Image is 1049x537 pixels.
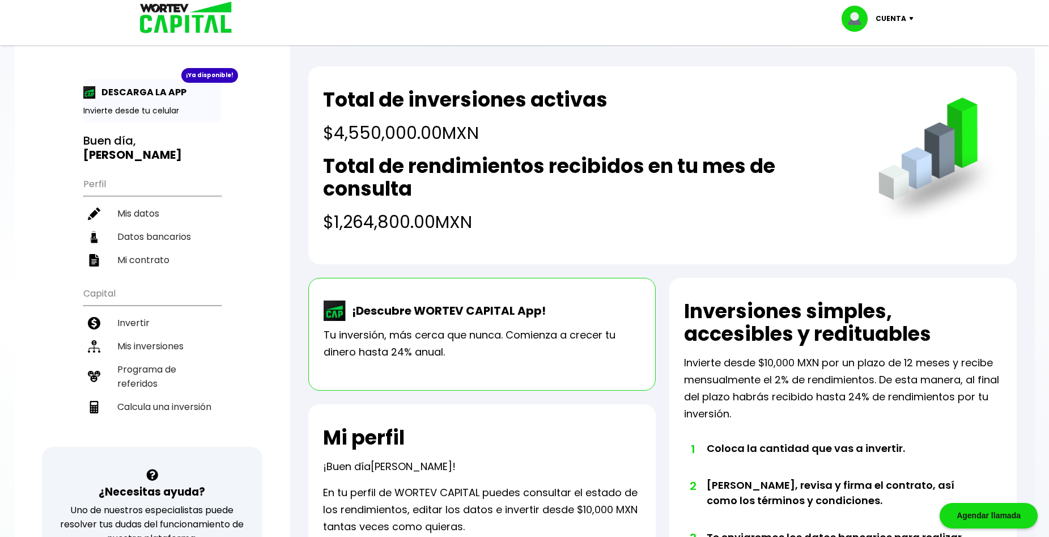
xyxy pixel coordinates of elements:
[876,10,906,27] p: Cuenta
[873,98,1002,226] img: grafica.516fef24.png
[707,441,970,477] li: Coloca la cantidad que vas a invertir.
[684,300,1002,345] h2: Inversiones simples, accesibles y redituables
[88,208,100,220] img: editar-icon.952d3147.svg
[88,370,100,383] img: recomiendanos-icon.9b8e9327.svg
[324,327,640,361] p: Tu inversión, más cerca que nunca. Comienza a crecer tu dinero hasta 24% anual.
[323,484,641,535] p: En tu perfil de WORTEV CAPITAL puedes consultar el estado de los rendimientos, editar los datos e...
[940,503,1038,528] div: Agendar llamada
[323,155,855,200] h2: Total de rendimientos recibidos en tu mes de consulta
[88,231,100,243] img: datos-icon.10cf9172.svg
[906,17,921,20] img: icon-down
[323,120,608,146] h4: $4,550,000.00 MXN
[88,317,100,329] img: invertir-icon.b3b967d7.svg
[690,477,695,494] span: 2
[83,335,221,358] a: Mis inversiones
[83,134,221,162] h3: Buen día,
[323,426,405,449] h2: Mi perfil
[88,254,100,267] img: contrato-icon.f2db500c.svg
[371,459,452,473] span: [PERSON_NAME]
[83,395,221,418] a: Calcula una inversión
[83,147,182,163] b: [PERSON_NAME]
[181,68,238,83] div: ¡Ya disponible!
[346,302,546,319] p: ¡Descubre WORTEV CAPITAL App!
[323,88,608,111] h2: Total de inversiones activas
[323,209,855,235] h4: $1,264,800.00 MXN
[88,340,100,353] img: inversiones-icon.6695dc30.svg
[83,311,221,335] a: Invertir
[83,105,221,117] p: Invierte desde tu celular
[707,477,970,530] li: [PERSON_NAME], revisa y firma el contrato, así como los términos y condiciones.
[83,358,221,395] a: Programa de referidos
[83,248,221,272] a: Mi contrato
[83,171,221,272] ul: Perfil
[99,484,205,500] h3: ¿Necesitas ayuda?
[323,458,456,475] p: ¡Buen día !
[690,441,695,458] span: 1
[83,281,221,447] ul: Capital
[684,354,1002,422] p: Invierte desde $10,000 MXN por un plazo de 12 meses y recibe mensualmente el 2% de rendimientos. ...
[324,301,346,321] img: wortev-capital-app-icon
[88,401,100,413] img: calculadora-icon.17d418c4.svg
[96,85,186,99] p: DESCARGA LA APP
[83,86,96,99] img: app-icon
[83,225,221,248] a: Datos bancarios
[842,6,876,32] img: profile-image
[83,202,221,225] a: Mis datos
